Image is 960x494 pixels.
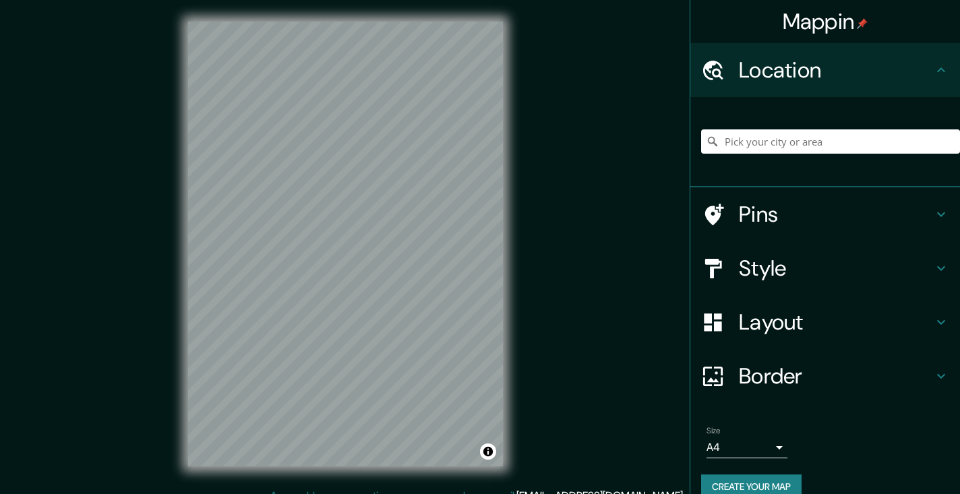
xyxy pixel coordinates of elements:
label: Size [707,425,721,437]
div: Layout [690,295,960,349]
div: Border [690,349,960,403]
h4: Pins [739,201,933,228]
img: pin-icon.png [857,18,868,29]
h4: Mappin [783,8,868,35]
h4: Layout [739,309,933,336]
h4: Border [739,363,933,390]
h4: Location [739,57,933,84]
button: Toggle attribution [480,443,496,460]
div: Location [690,43,960,97]
div: Pins [690,187,960,241]
div: Style [690,241,960,295]
input: Pick your city or area [701,129,960,154]
canvas: Map [188,22,503,466]
div: A4 [707,437,787,458]
h4: Style [739,255,933,282]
